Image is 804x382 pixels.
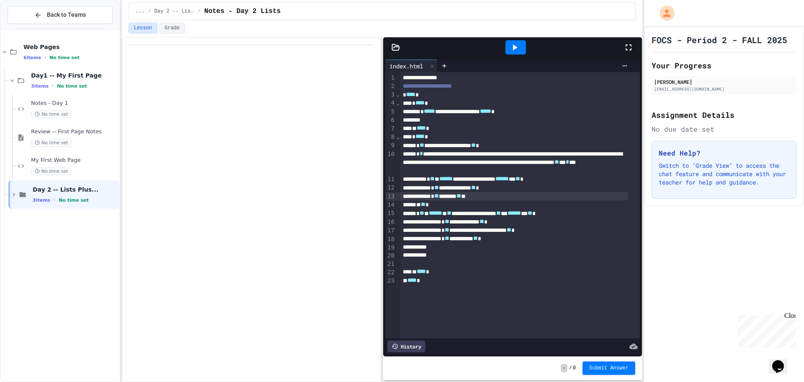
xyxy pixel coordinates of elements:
div: 21 [385,260,396,268]
iframe: chat widget [769,348,796,374]
span: Notes - Day 2 Lists [204,6,281,16]
span: Day 2 -- Lists Plus... [33,186,118,193]
div: 15 [385,209,396,218]
span: ... [136,8,145,15]
button: Submit Answer [582,361,635,375]
button: Back to Teams [8,6,113,24]
span: Submit Answer [589,365,629,372]
span: Back to Teams [47,10,86,19]
span: No time set [31,110,72,118]
div: 11 [385,175,396,184]
h1: FOCS - Period 2 - FALL 2025 [652,34,787,46]
div: 23 [385,277,396,285]
span: Fold line [396,133,400,140]
span: Day1 -- My First Page [31,72,118,79]
span: / [198,8,201,15]
span: / [148,8,151,15]
div: History [387,340,425,352]
div: 19 [385,244,396,252]
span: Fold line [396,100,400,107]
button: Lesson [129,23,157,34]
div: index.html [385,62,427,70]
div: 4 [385,99,396,107]
div: My Account [651,3,677,23]
span: Day 2 -- Lists Plus... [155,8,195,15]
span: No time set [31,167,72,175]
div: No due date set [652,124,796,134]
p: Switch to "Grade View" to access the chat feature and communicate with your teacher for help and ... [659,161,789,187]
span: / [569,365,572,372]
div: 9 [385,141,396,150]
div: 17 [385,226,396,235]
div: 2 [385,82,396,91]
span: 6 items [23,55,41,60]
div: Chat with us now!Close [3,3,58,53]
span: No time set [31,139,72,147]
span: 3 items [31,83,49,89]
h2: Your Progress [652,60,796,71]
div: 13 [385,192,396,201]
div: 10 [385,150,396,175]
button: Grade [159,23,185,34]
span: Fold line [396,91,400,98]
div: [PERSON_NAME] [654,78,794,86]
div: 12 [385,184,396,192]
div: 3 [385,91,396,99]
span: Review -- First Page Notes [31,128,118,135]
div: 16 [385,218,396,226]
div: 14 [385,201,396,209]
div: index.html [385,60,438,72]
h2: Assignment Details [652,109,796,121]
div: 20 [385,252,396,260]
span: 0 [573,365,576,372]
span: • [44,54,46,61]
span: Web Pages [23,43,118,51]
span: Notes - Day 1 [31,100,118,107]
span: - [561,364,567,372]
div: 6 [385,116,396,125]
span: 3 items [33,197,50,203]
span: No time set [59,197,89,203]
span: No time set [49,55,80,60]
div: [EMAIL_ADDRESS][DOMAIN_NAME] [654,86,794,92]
div: 5 [385,108,396,116]
span: • [54,197,55,203]
h3: Need Help? [659,148,789,158]
div: 22 [385,268,396,277]
span: My First Web Page [31,157,118,164]
span: • [52,83,54,89]
div: 8 [385,133,396,141]
iframe: chat widget [734,312,796,348]
span: No time set [57,83,87,89]
div: 1 [385,74,396,82]
div: 7 [385,125,396,133]
div: 18 [385,235,396,244]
